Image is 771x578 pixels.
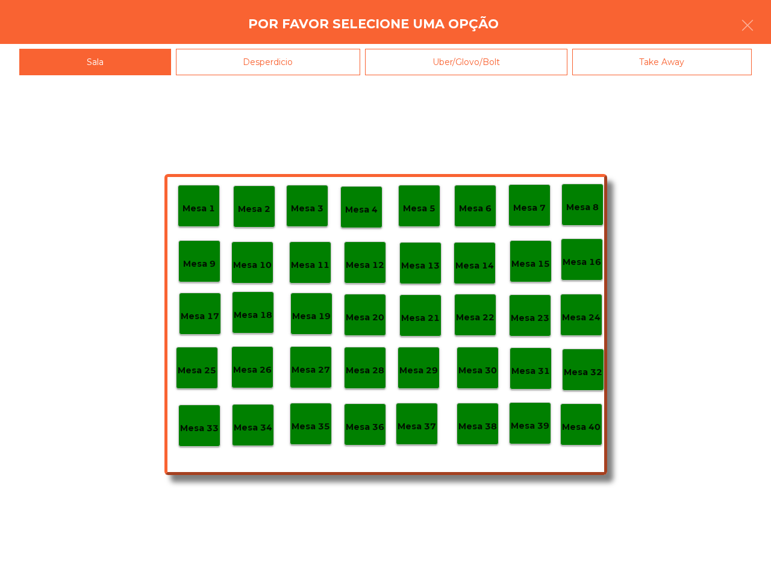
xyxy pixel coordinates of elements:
[511,311,549,325] p: Mesa 23
[248,15,499,33] h4: Por favor selecione uma opção
[180,421,219,435] p: Mesa 33
[183,202,215,216] p: Mesa 1
[399,364,438,378] p: Mesa 29
[456,311,495,325] p: Mesa 22
[563,255,601,269] p: Mesa 16
[401,311,440,325] p: Mesa 21
[511,257,550,271] p: Mesa 15
[562,420,601,434] p: Mesa 40
[292,420,330,433] p: Mesa 35
[291,258,329,272] p: Mesa 11
[566,200,599,214] p: Mesa 8
[346,420,384,434] p: Mesa 36
[346,364,384,378] p: Mesa 28
[238,202,270,216] p: Mesa 2
[564,365,602,379] p: Mesa 32
[176,49,361,76] div: Desperdicio
[511,419,549,433] p: Mesa 39
[233,258,272,272] p: Mesa 10
[459,202,492,216] p: Mesa 6
[346,311,384,325] p: Mesa 20
[398,420,436,433] p: Mesa 37
[19,49,171,76] div: Sala
[562,311,601,325] p: Mesa 24
[346,258,384,272] p: Mesa 12
[178,364,216,378] p: Mesa 25
[234,308,272,322] p: Mesa 18
[292,363,330,377] p: Mesa 27
[458,364,497,378] p: Mesa 30
[401,259,440,273] p: Mesa 13
[291,202,323,216] p: Mesa 3
[365,49,567,76] div: Uber/Glovo/Bolt
[233,363,272,377] p: Mesa 26
[513,201,546,215] p: Mesa 7
[455,259,494,273] p: Mesa 14
[234,421,272,435] p: Mesa 34
[292,309,331,323] p: Mesa 19
[183,257,216,271] p: Mesa 9
[403,202,435,216] p: Mesa 5
[345,203,378,217] p: Mesa 4
[458,420,497,433] p: Mesa 38
[511,364,550,378] p: Mesa 31
[181,309,219,323] p: Mesa 17
[572,49,752,76] div: Take Away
